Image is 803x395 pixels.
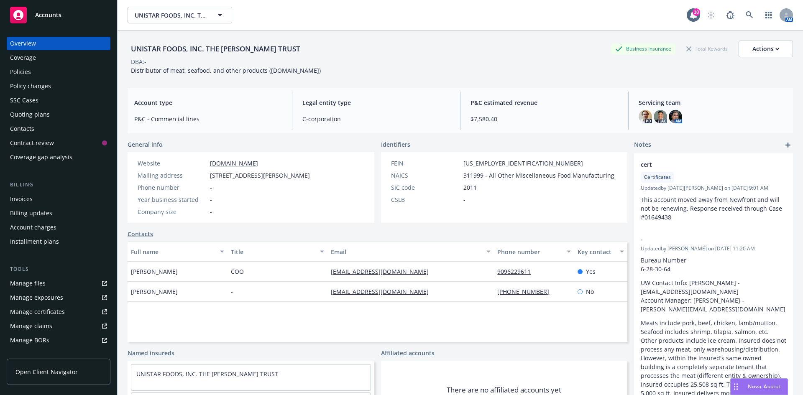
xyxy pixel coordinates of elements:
div: Policies [10,65,31,79]
span: 311999 - All Other Miscellaneous Food Manufacturing [463,171,614,180]
a: Named insureds [128,349,174,357]
div: Key contact [578,247,615,256]
span: General info [128,140,163,149]
div: SIC code [391,183,460,192]
a: add [783,140,793,150]
a: Search [741,7,758,23]
button: Title [228,242,327,262]
a: Account charges [7,221,110,234]
a: Overview [7,37,110,50]
span: Legal entity type [302,98,450,107]
span: There are no affiliated accounts yet [447,385,561,395]
span: $7,580.40 [471,115,618,123]
span: Nova Assist [748,383,781,390]
button: Email [327,242,494,262]
a: Start snowing [703,7,719,23]
p: Bureau Number 6-28-30-64 [641,256,786,273]
span: Account type [134,98,282,107]
span: - [463,195,465,204]
span: Yes [586,267,596,276]
a: Report a Bug [722,7,739,23]
div: Contacts [10,122,34,135]
div: Title [231,247,315,256]
a: Affiliated accounts [381,349,435,357]
a: Manage claims [7,319,110,333]
img: photo [639,110,652,123]
div: Tools [7,265,110,273]
span: P&C - Commercial lines [134,115,282,123]
span: - [641,235,765,244]
a: Coverage [7,51,110,64]
div: Year business started [138,195,207,204]
div: Business Insurance [611,43,675,54]
span: No [586,287,594,296]
a: Invoices [7,192,110,206]
span: Distributor of meat, seafood, and other products ([DOMAIN_NAME]) [131,66,321,74]
div: FEIN [391,159,460,168]
span: Updated by [DATE][PERSON_NAME] on [DATE] 9:01 AM [641,184,786,192]
span: Updated by [PERSON_NAME] on [DATE] 11:20 AM [641,245,786,252]
button: Actions [739,41,793,57]
span: - [210,207,212,216]
button: Nova Assist [730,378,788,395]
a: Policy changes [7,79,110,93]
span: [PERSON_NAME] [131,267,178,276]
div: Phone number [138,183,207,192]
div: SSC Cases [10,94,38,107]
a: UNISTAR FOODS, INC. THE [PERSON_NAME] TRUST [136,370,278,378]
div: 18 [693,8,700,15]
div: Full name [131,247,215,256]
a: Manage exposures [7,291,110,304]
a: Manage certificates [7,305,110,319]
a: Billing updates [7,206,110,220]
a: [EMAIL_ADDRESS][DOMAIN_NAME] [331,288,435,296]
span: - [210,183,212,192]
div: Phone number [497,247,561,256]
button: Full name [128,242,228,262]
div: Manage claims [10,319,52,333]
span: [PERSON_NAME] [131,287,178,296]
div: UNISTAR FOODS, INC. THE [PERSON_NAME] TRUST [128,43,304,54]
div: Coverage gap analysis [10,150,72,164]
div: Summary of insurance [10,348,74,361]
div: Manage files [10,277,46,290]
div: Manage certificates [10,305,65,319]
a: Contacts [128,229,153,238]
span: This account moved away from Newfront and will not be renewing, Response received through Case #0... [641,196,784,221]
div: Billing [7,181,110,189]
a: [EMAIL_ADDRESS][DOMAIN_NAME] [331,268,435,275]
span: Servicing team [639,98,786,107]
div: Total Rewards [682,43,732,54]
div: Coverage [10,51,36,64]
a: Manage BORs [7,334,110,347]
a: SSC Cases [7,94,110,107]
img: photo [654,110,667,123]
a: Manage files [7,277,110,290]
span: Accounts [35,12,61,18]
span: [STREET_ADDRESS][PERSON_NAME] [210,171,310,180]
div: Manage exposures [10,291,63,304]
a: Installment plans [7,235,110,248]
span: cert [641,160,765,169]
span: Certificates [644,173,671,181]
button: UNISTAR FOODS, INC. THE [PERSON_NAME] TRUST [128,7,232,23]
span: - [231,287,233,296]
span: [US_EMPLOYER_IDENTIFICATION_NUMBER] [463,159,583,168]
div: Contract review [10,136,54,150]
div: certCertificatesUpdatedby [DATE][PERSON_NAME] on [DATE] 9:01 AMThis account moved away from Newfr... [634,153,793,228]
a: Policies [7,65,110,79]
a: [DOMAIN_NAME] [210,159,258,167]
a: Summary of insurance [7,348,110,361]
div: Invoices [10,192,33,206]
div: Website [138,159,207,168]
div: Manage BORs [10,334,49,347]
span: Open Client Navigator [15,367,78,376]
a: Coverage gap analysis [7,150,110,164]
img: photo [669,110,682,123]
a: Contract review [7,136,110,150]
p: UW Contact Info: [PERSON_NAME] - [EMAIL_ADDRESS][DOMAIN_NAME] Account Manager: [PERSON_NAME] - [P... [641,278,786,313]
div: Actions [752,41,779,57]
a: 9096229611 [497,268,537,275]
div: Company size [138,207,207,216]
